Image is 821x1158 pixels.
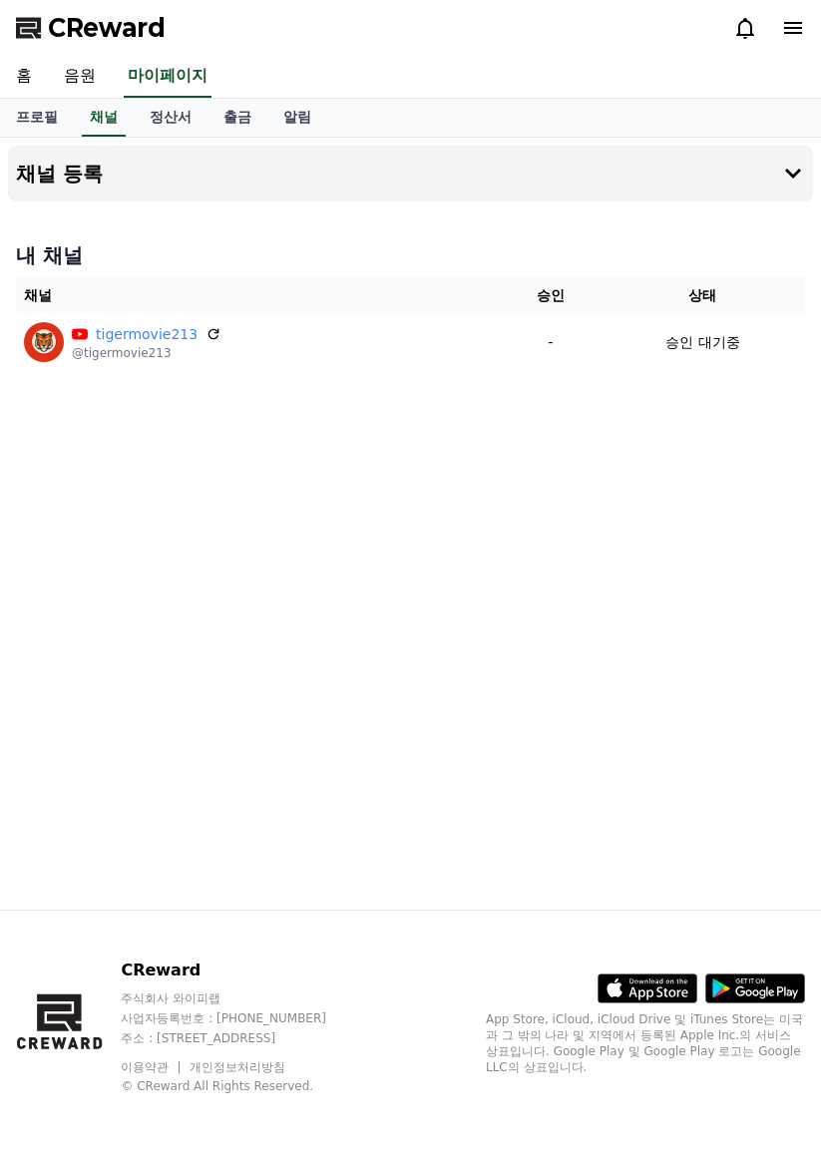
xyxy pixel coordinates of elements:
[72,345,221,361] p: @tigermovie213
[121,1010,364,1026] p: 사업자등록번호 : [PHONE_NUMBER]
[96,324,198,345] a: tigermovie213
[121,959,364,982] p: CReward
[601,277,805,314] th: 상태
[486,1011,805,1075] p: App Store, iCloud, iCloud Drive 및 iTunes Store는 미국과 그 밖의 나라 및 지역에서 등록된 Apple Inc.의 서비스 상표입니다. Goo...
[501,277,601,314] th: 승인
[134,99,207,137] a: 정산서
[16,241,805,269] h4: 내 채널
[190,1060,285,1074] a: 개인정보처리방침
[124,56,211,98] a: 마이페이지
[24,322,64,362] img: tigermovie213
[16,163,103,185] h4: 채널 등록
[665,332,739,353] p: 승인 대기중
[267,99,327,137] a: 알림
[16,12,166,44] a: CReward
[48,56,112,98] a: 음원
[121,990,364,1006] p: 주식회사 와이피랩
[16,277,501,314] th: 채널
[121,1030,364,1046] p: 주소 : [STREET_ADDRESS]
[207,99,267,137] a: 출금
[48,12,166,44] span: CReward
[509,332,593,353] p: -
[121,1060,184,1074] a: 이용약관
[8,146,813,201] button: 채널 등록
[82,99,126,137] a: 채널
[121,1078,364,1094] p: © CReward All Rights Reserved.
